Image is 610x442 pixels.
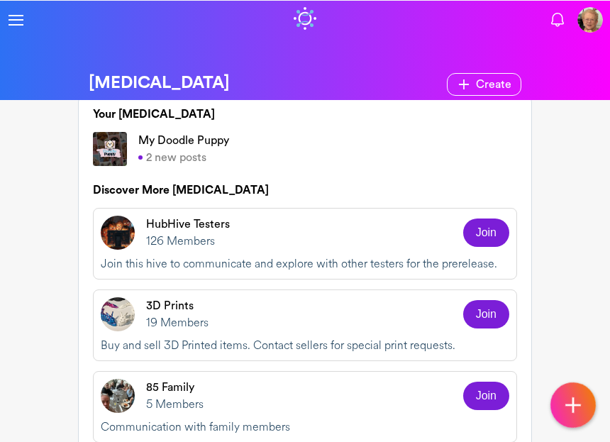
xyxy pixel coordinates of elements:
p: HubHive Testers [146,216,230,233]
p: 126 Members [146,233,230,250]
span: 2 new posts [146,152,206,163]
button: Join [463,300,509,328]
div: Join this hive to communicate and explore with other testers for the prerelease. [101,255,509,272]
img: hive image [101,379,135,413]
img: alert icon [549,11,566,28]
button: Join [463,382,509,410]
button: Join [463,219,509,247]
h2: Your [MEDICAL_DATA] [93,108,517,121]
h2: Discover More [MEDICAL_DATA] [93,184,517,197]
div: Communication with family members [101,419,509,435]
a: hive image3D Prints19 MembersJoinBuy and sell 3D Printed items. Contact sellers for special print... [93,289,517,361]
div: Buy and sell 3D Printed items. Contact sellers for special print requests. [101,337,509,353]
img: hive image [93,132,127,166]
img: plus icon [456,76,472,93]
a: hive imageMy Doodle Puppy2 new posts [93,132,510,166]
img: icon-plus.svg [561,393,585,417]
a: hive imageHubHive Testers126 MembersJoinJoin this hive to communicate and explore with other test... [93,208,517,280]
p: 3D Prints [146,297,209,314]
p: 19 Members [146,314,209,331]
p: 5 Members [146,396,204,413]
h1: [MEDICAL_DATA] [89,73,230,96]
img: user avatar [577,7,603,33]
p: My Doodle Puppy [138,132,229,149]
img: hive image [101,216,135,250]
p: Create [476,76,511,93]
img: logo [292,6,318,31]
p: 85 Family [146,379,204,396]
img: hive image [101,297,135,331]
